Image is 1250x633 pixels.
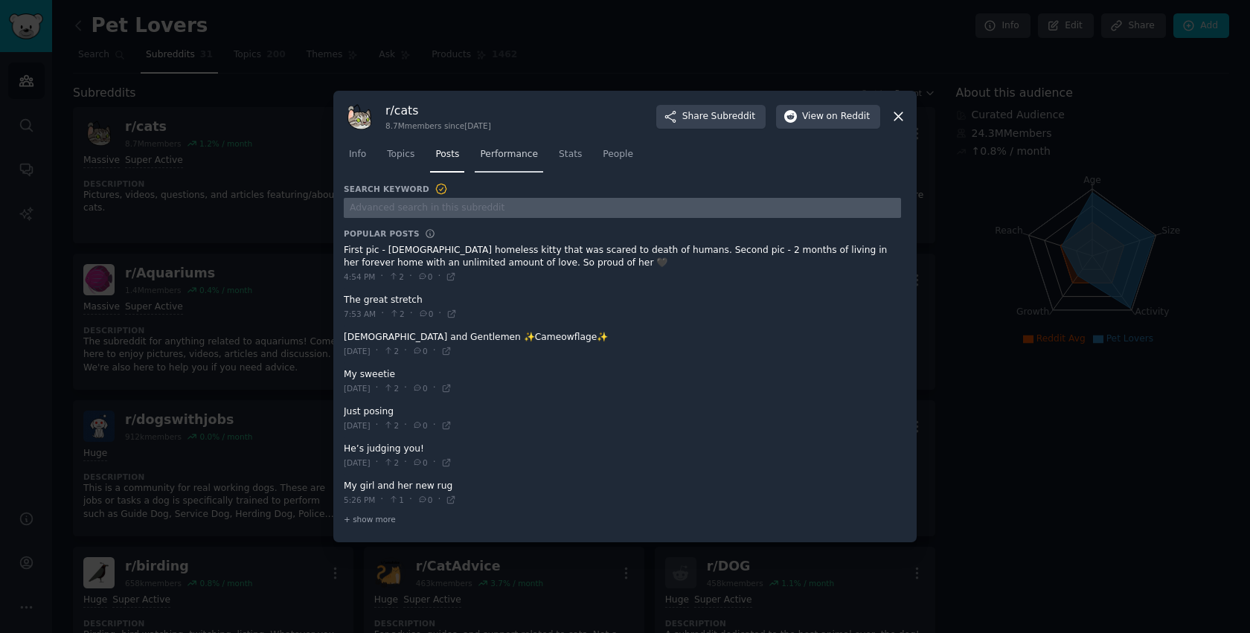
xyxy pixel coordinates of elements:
[404,344,407,358] span: ·
[344,182,448,196] h3: Search Keyword
[387,148,414,161] span: Topics
[417,495,433,505] span: 0
[433,419,436,432] span: ·
[383,420,399,431] span: 2
[388,495,404,505] span: 1
[344,514,396,524] span: + show more
[438,493,441,507] span: ·
[376,456,379,469] span: ·
[344,198,901,218] input: Advanced search in this subreddit
[475,143,543,173] a: Performance
[389,309,405,319] span: 2
[376,344,379,358] span: ·
[344,420,371,431] span: [DATE]
[603,148,633,161] span: People
[344,457,371,468] span: [DATE]
[380,493,383,507] span: ·
[409,493,412,507] span: ·
[480,148,538,161] span: Performance
[412,457,428,468] span: 0
[409,270,412,283] span: ·
[404,456,407,469] span: ·
[383,346,399,356] span: 2
[388,271,404,282] span: 2
[381,307,384,321] span: ·
[430,143,464,173] a: Posts
[554,143,587,173] a: Stats
[433,344,436,358] span: ·
[827,110,870,123] span: on Reddit
[802,110,870,123] span: View
[344,309,376,319] span: 7:53 AM
[435,148,459,161] span: Posts
[344,101,375,132] img: cats
[385,103,491,118] h3: r/ cats
[682,110,755,123] span: Share
[433,456,436,469] span: ·
[438,270,441,283] span: ·
[344,346,371,356] span: [DATE]
[383,457,399,468] span: 2
[776,105,880,129] button: Viewon Reddit
[380,270,383,283] span: ·
[412,383,428,393] span: 0
[597,143,638,173] a: People
[559,148,582,161] span: Stats
[383,383,399,393] span: 2
[412,346,428,356] span: 0
[711,110,755,123] span: Subreddit
[344,495,375,505] span: 5:26 PM
[344,271,375,282] span: 4:54 PM
[412,420,428,431] span: 0
[418,309,434,319] span: 0
[344,143,371,173] a: Info
[382,143,420,173] a: Topics
[376,419,379,432] span: ·
[385,121,491,131] div: 8.7M members since [DATE]
[404,419,407,432] span: ·
[349,148,366,161] span: Info
[656,105,766,129] button: ShareSubreddit
[410,307,413,321] span: ·
[376,382,379,395] span: ·
[344,228,420,239] h3: Popular Posts
[404,382,407,395] span: ·
[417,271,433,282] span: 0
[344,383,371,393] span: [DATE]
[433,382,436,395] span: ·
[438,307,441,321] span: ·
